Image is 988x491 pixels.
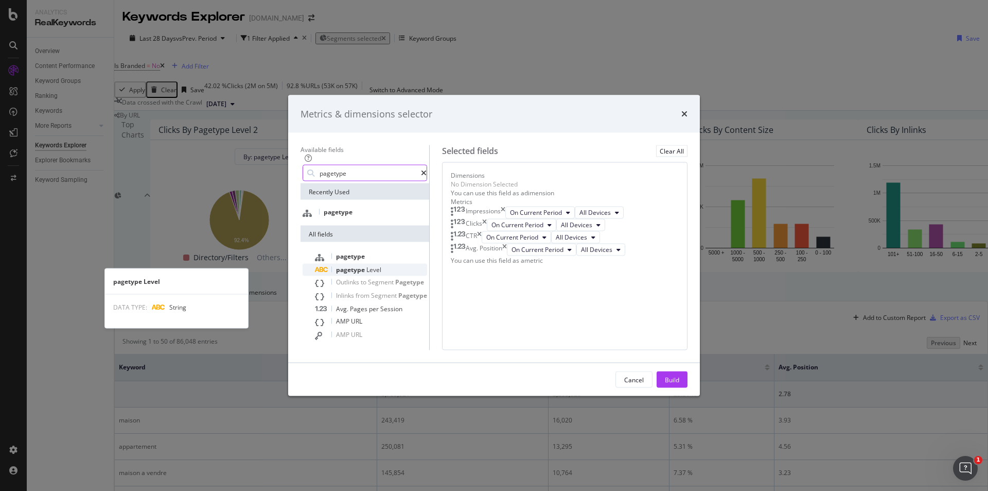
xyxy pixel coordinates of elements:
button: All Devices [576,243,625,256]
div: Metrics & dimensions selector [301,107,432,121]
span: Pages [350,304,369,313]
div: You can use this field as a metric [451,256,679,264]
div: Clicks [466,218,482,231]
span: Outlinks [336,278,361,286]
div: CTR [466,231,477,243]
button: On Current Period [505,206,575,218]
iframe: Intercom live chat [953,456,978,481]
button: Cancel [615,371,652,388]
span: to [361,278,368,286]
span: Level [366,265,381,274]
span: On Current Period [511,245,563,254]
span: AMP [336,330,351,339]
span: per [369,304,380,313]
div: Avg. PositiontimesOn Current PeriodAll Devices [451,243,679,256]
span: URL [351,330,362,339]
div: Cancel [624,375,644,384]
button: All Devices [556,218,605,231]
span: On Current Period [491,221,543,229]
div: All fields [301,226,429,242]
span: Inlinks [336,291,356,300]
span: pagetype [336,265,366,274]
div: times [501,206,505,218]
span: All Devices [561,221,592,229]
span: URL [351,317,362,326]
span: Pagetype [398,291,427,300]
span: Pagetype [395,278,424,286]
div: Metrics [451,197,679,206]
span: All Devices [581,245,612,254]
div: modal [288,95,700,396]
span: from [356,291,371,300]
div: ClickstimesOn Current PeriodAll Devices [451,218,679,231]
span: 1 [974,456,982,464]
span: Avg. [336,304,350,313]
div: times [502,243,507,256]
div: times [482,218,487,231]
span: pagetype [324,208,352,216]
div: CTRtimesOn Current PeriodAll Devices [451,231,679,243]
div: times [681,107,687,121]
div: Build [665,375,679,384]
div: Dimensions [451,171,679,180]
div: times [477,231,482,243]
button: Clear All [656,145,687,157]
div: Avg. Position [466,243,502,256]
div: You can use this field as a dimension [451,189,679,197]
div: Selected fields [442,145,498,157]
button: On Current Period [482,231,551,243]
span: All Devices [579,208,611,217]
div: Recently Used [301,183,429,200]
span: On Current Period [510,208,562,217]
span: String [169,302,186,311]
button: All Devices [551,231,600,243]
div: Clear All [660,147,684,156]
span: Session [380,304,402,313]
button: Build [657,371,687,388]
span: Segment [368,278,395,286]
span: On Current Period [486,233,538,242]
input: Search by field name [319,165,421,181]
span: pagetype [336,252,365,261]
span: All Devices [556,233,587,242]
button: On Current Period [507,243,576,256]
button: On Current Period [487,218,556,231]
div: Available fields [301,145,429,154]
span: AMP [336,317,351,326]
div: ImpressionstimesOn Current PeriodAll Devices [451,206,679,218]
span: Segment [371,291,398,300]
div: No Dimension Selected [451,180,518,189]
span: DATA TYPE: [113,302,147,311]
div: pagetype Level [105,277,248,285]
button: All Devices [575,206,624,218]
div: Impressions [466,206,501,218]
